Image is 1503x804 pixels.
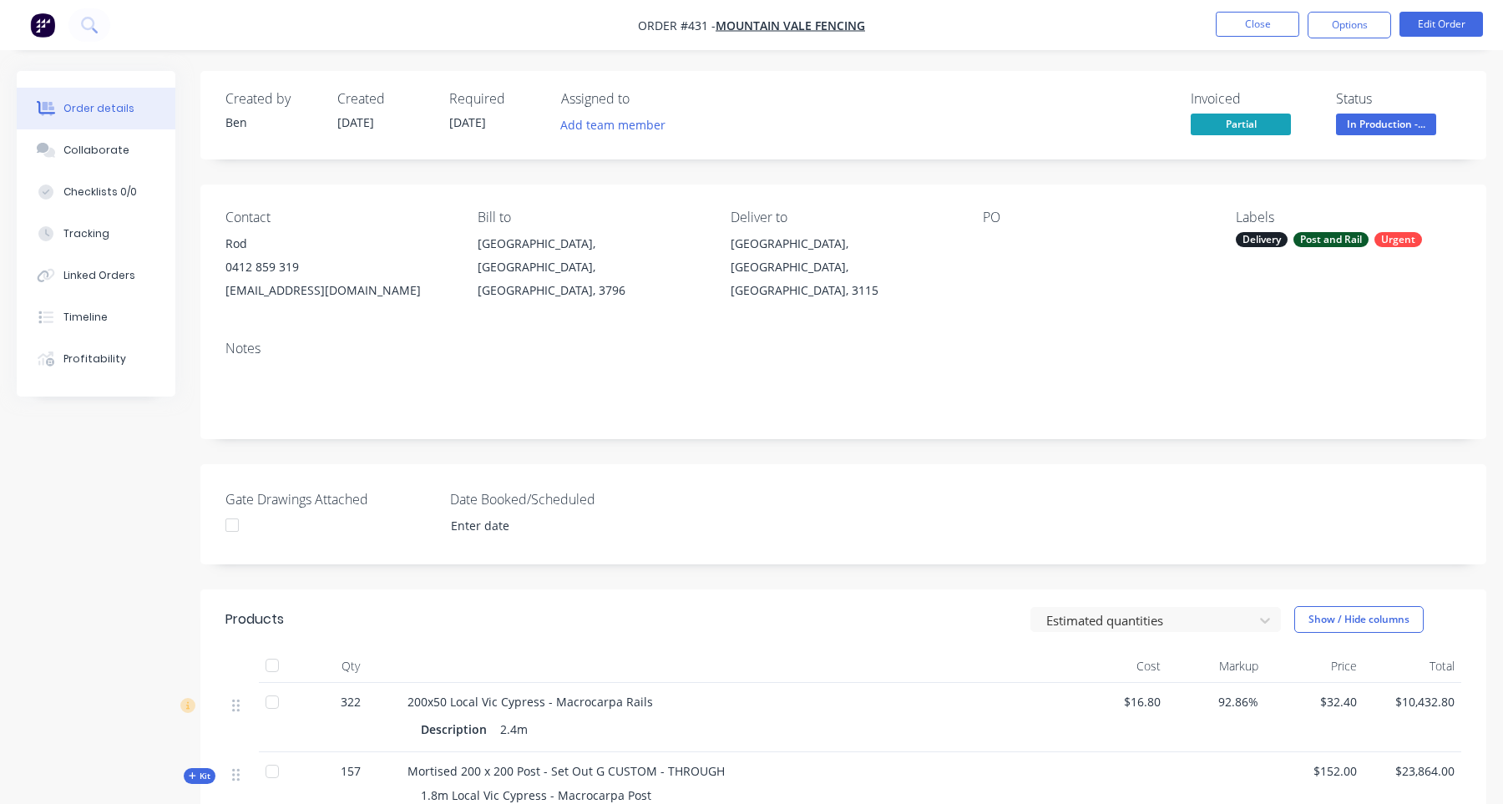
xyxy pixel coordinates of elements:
[225,114,317,131] div: Ben
[1294,606,1424,633] button: Show / Hide columns
[225,91,317,107] div: Created by
[1075,693,1161,710] span: $16.80
[17,171,175,213] button: Checklists 0/0
[17,88,175,129] button: Order details
[63,351,126,367] div: Profitability
[1336,114,1436,139] button: In Production -...
[1069,650,1167,683] div: Cost
[63,143,129,158] div: Collaborate
[716,18,865,33] a: Mountain Vale Fencing
[1236,232,1288,247] div: Delivery
[478,232,703,302] div: [GEOGRAPHIC_DATA], [GEOGRAPHIC_DATA], [GEOGRAPHIC_DATA], 3796
[1236,210,1461,225] div: Labels
[731,232,956,302] div: [GEOGRAPHIC_DATA], [GEOGRAPHIC_DATA], [GEOGRAPHIC_DATA], 3115
[1308,12,1391,38] button: Options
[225,232,451,255] div: Rod
[17,255,175,296] button: Linked Orders
[638,18,716,33] span: Order #431 -
[341,693,361,710] span: 322
[1374,232,1422,247] div: Urgent
[337,91,429,107] div: Created
[17,338,175,380] button: Profitability
[1272,762,1357,780] span: $152.00
[731,210,956,225] div: Deliver to
[17,296,175,338] button: Timeline
[493,717,534,741] div: 2.4m
[1167,650,1266,683] div: Markup
[225,609,284,630] div: Products
[1336,114,1436,134] span: In Production -...
[337,114,374,130] span: [DATE]
[1336,91,1461,107] div: Status
[1191,91,1316,107] div: Invoiced
[1399,12,1483,37] button: Edit Order
[1216,12,1299,37] button: Close
[561,114,675,136] button: Add team member
[1364,650,1462,683] div: Total
[1370,762,1455,780] span: $23,864.00
[1174,693,1259,710] span: 92.86%
[407,694,653,710] span: 200x50 Local Vic Cypress - Macrocarpa Rails
[184,768,215,784] button: Kit
[1293,232,1369,247] div: Post and Rail
[225,210,451,225] div: Contact
[449,114,486,130] span: [DATE]
[421,717,493,741] div: Description
[341,762,361,780] span: 157
[225,232,451,302] div: Rod0412 859 319[EMAIL_ADDRESS][DOMAIN_NAME]
[63,310,108,325] div: Timeline
[1265,650,1364,683] div: Price
[225,279,451,302] div: [EMAIL_ADDRESS][DOMAIN_NAME]
[63,101,134,116] div: Order details
[552,114,675,136] button: Add team member
[17,213,175,255] button: Tracking
[225,489,434,509] label: Gate Drawings Attached
[983,210,1208,225] div: PO
[225,341,1461,356] div: Notes
[407,763,725,779] span: Mortised 200 x 200 Post - Set Out G CUSTOM - THROUGH
[449,91,541,107] div: Required
[63,268,135,283] div: Linked Orders
[1370,693,1455,710] span: $10,432.80
[1191,114,1291,134] span: Partial
[1272,693,1357,710] span: $32.40
[17,129,175,171] button: Collaborate
[63,185,137,200] div: Checklists 0/0
[301,650,401,683] div: Qty
[225,255,451,279] div: 0412 859 319
[478,210,703,225] div: Bill to
[561,91,728,107] div: Assigned to
[450,489,659,509] label: Date Booked/Scheduled
[63,226,109,241] div: Tracking
[30,13,55,38] img: Factory
[439,513,647,539] input: Enter date
[189,770,210,782] span: Kit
